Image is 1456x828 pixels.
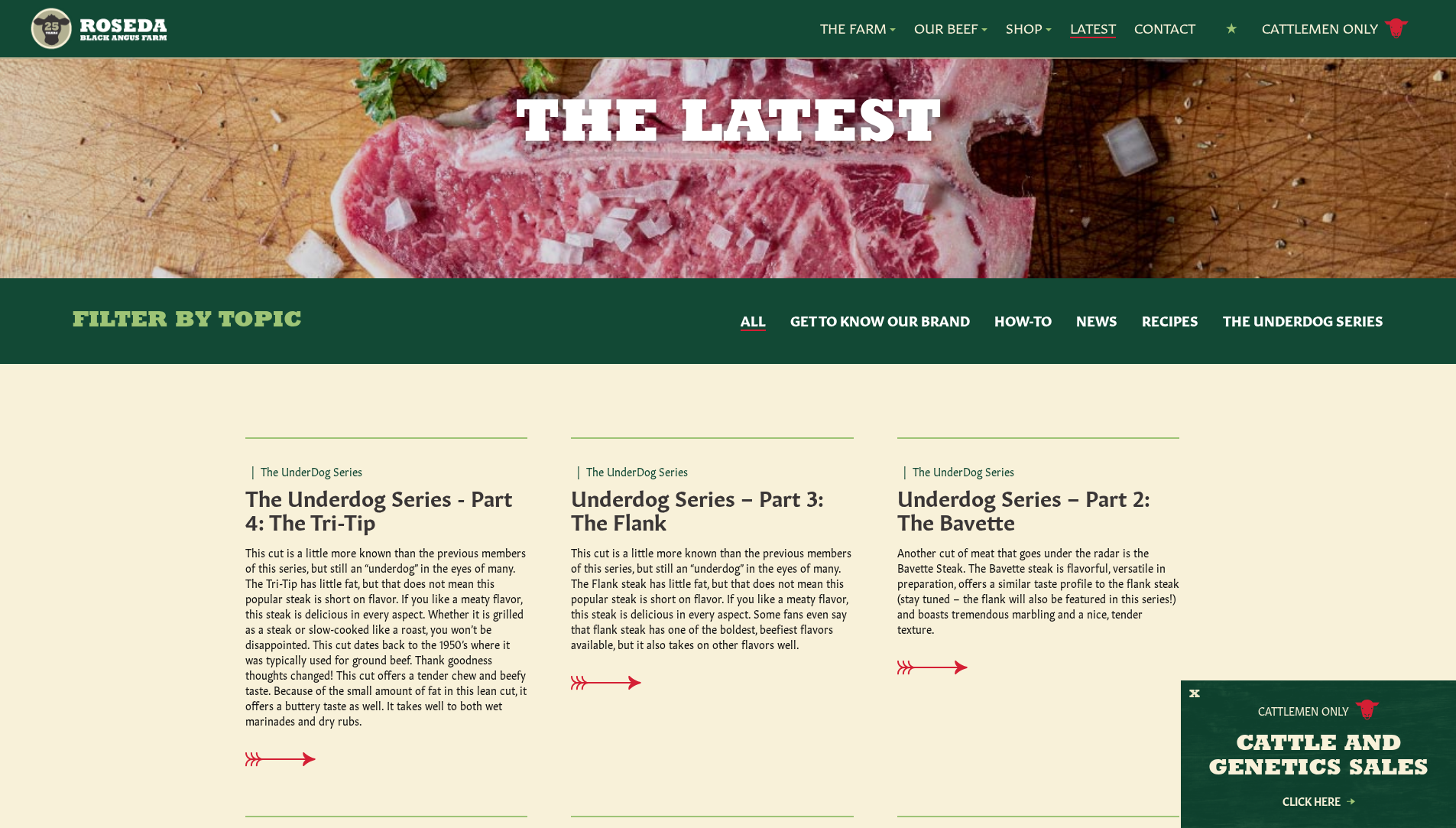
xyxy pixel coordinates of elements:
button: The UnderDog Series [1223,311,1383,331]
a: Our Beef [914,18,987,38]
a: Contact [1134,18,1195,38]
p: This cut is a little more known than the previous members of this series, but still an “underdog”... [571,544,854,651]
button: All [741,311,766,331]
a: Cattlemen Only [1262,15,1409,42]
button: Recipes [1142,311,1198,331]
h4: The Underdog Series - Part 4: The Tri-Tip [245,485,528,532]
h1: The Latest [337,95,1120,156]
img: https://roseda.com/wp-content/uploads/2021/05/roseda-25-header.png [29,6,166,51]
p: Another cut of meat that goes under the radar is the Bavette Steak. The Bavette steak is flavorfu... [897,544,1180,636]
h3: CATTLE AND GENETICS SALES [1200,732,1437,781]
button: News [1076,311,1117,331]
a: |The UnderDog Series The Underdog Series - Part 4: The Tri-Tip This cut is a little more known th... [239,437,566,816]
h4: Underdog Series – Part 2: The Bavette [897,485,1180,532]
span: | [251,463,255,479]
span: | [577,463,580,479]
p: The UnderDog Series [245,463,528,479]
span: | [903,463,906,479]
a: The Farm [820,18,896,38]
p: The UnderDog Series [897,463,1180,479]
a: Click Here [1250,796,1387,806]
h4: Underdog Series – Part 3: The Flank [571,485,854,532]
a: Latest [1070,18,1116,38]
button: Get to Know Our Brand [790,311,970,331]
img: cattle-icon.svg [1355,700,1380,720]
p: Cattlemen Only [1258,703,1349,718]
button: How-to [994,311,1052,331]
a: |The UnderDog Series Underdog Series – Part 3: The Flank This cut is a little more known than the... [565,437,891,739]
h4: Filter By Topic [73,309,302,333]
p: This cut is a little more known than the previous members of this series, but still an “underdog”... [245,544,528,728]
a: |The UnderDog Series Underdog Series – Part 2: The Bavette Another cut of meat that goes under th... [891,437,1218,724]
p: The UnderDog Series [571,463,854,479]
button: X [1189,687,1200,703]
a: Shop [1006,18,1052,38]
